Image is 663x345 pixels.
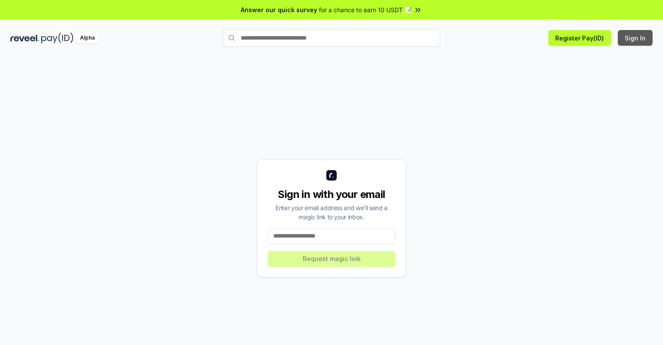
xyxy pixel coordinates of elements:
[618,30,653,46] button: Sign In
[41,33,73,44] img: pay_id
[548,30,611,46] button: Register Pay(ID)
[319,5,412,14] span: for a chance to earn 10 USDT 📝
[326,170,337,181] img: logo_small
[268,188,395,201] div: Sign in with your email
[75,33,99,44] div: Alpha
[241,5,317,14] span: Answer our quick survey
[268,203,395,221] div: Enter your email address and we’ll send a magic link to your inbox.
[10,33,40,44] img: reveel_dark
